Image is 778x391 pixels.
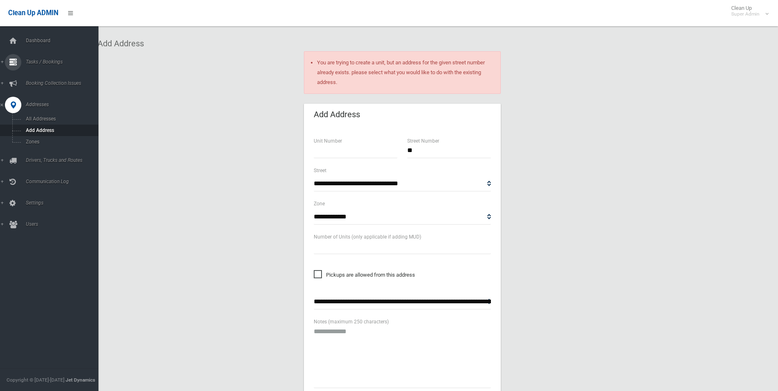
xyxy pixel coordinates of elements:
span: Users [23,221,105,227]
span: Clean Up ADMIN [8,9,58,17]
span: Communication Log [23,179,105,184]
span: Add Address [23,127,98,133]
li: Add Address [92,36,144,51]
small: Super Admin [731,11,760,17]
span: Booking Collection Issues [23,80,105,86]
span: Drivers, Trucks and Routes [23,157,105,163]
span: Clean Up [727,5,768,17]
span: Zones [23,139,98,145]
span: Addresses [23,102,105,107]
span: Settings [23,200,105,206]
span: Copyright © [DATE]-[DATE] [7,377,64,383]
header: Add Address [304,107,370,123]
li: You are trying to create a unit, but an address for the given street number already exists. pleas... [317,58,494,87]
span: Pickups are allowed from this address [314,270,415,280]
span: Dashboard [23,38,105,43]
strong: Jet Dynamics [66,377,95,383]
span: Tasks / Bookings [23,59,105,65]
span: All Addresses [23,116,98,122]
